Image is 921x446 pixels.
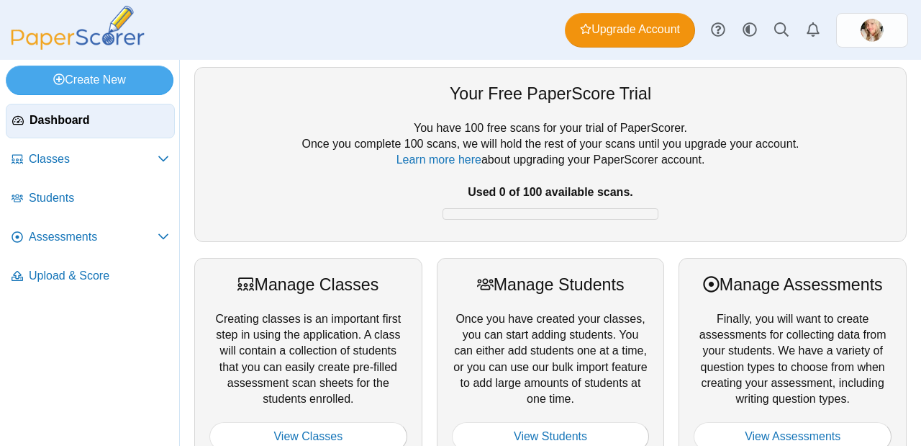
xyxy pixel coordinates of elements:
a: Upload & Score [6,259,175,294]
div: Manage Classes [209,273,407,296]
a: ps.HV3yfmwQcamTYksb [836,13,908,48]
img: ps.HV3yfmwQcamTYksb [861,19,884,42]
a: Learn more here [396,153,481,166]
a: Classes [6,143,175,177]
span: Upload & Score [29,268,169,284]
a: Students [6,182,175,216]
a: Upgrade Account [565,13,695,48]
a: Alerts [797,14,829,46]
a: Dashboard [6,104,175,138]
div: Manage Students [452,273,650,296]
a: Assessments [6,220,175,255]
span: Assessments [29,229,158,245]
div: Your Free PaperScore Trial [209,82,891,105]
div: You have 100 free scans for your trial of PaperScorer. Once you complete 100 scans, we will hold ... [209,120,891,227]
b: Used 0 of 100 available scans. [468,186,632,198]
a: Create New [6,66,173,94]
a: PaperScorer [6,40,150,52]
img: PaperScorer [6,6,150,50]
span: Upgrade Account [580,22,680,37]
div: Manage Assessments [694,273,891,296]
span: Classes [29,151,158,167]
span: Rachelle Friberg [861,19,884,42]
span: Students [29,190,169,206]
span: Dashboard [30,112,168,128]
